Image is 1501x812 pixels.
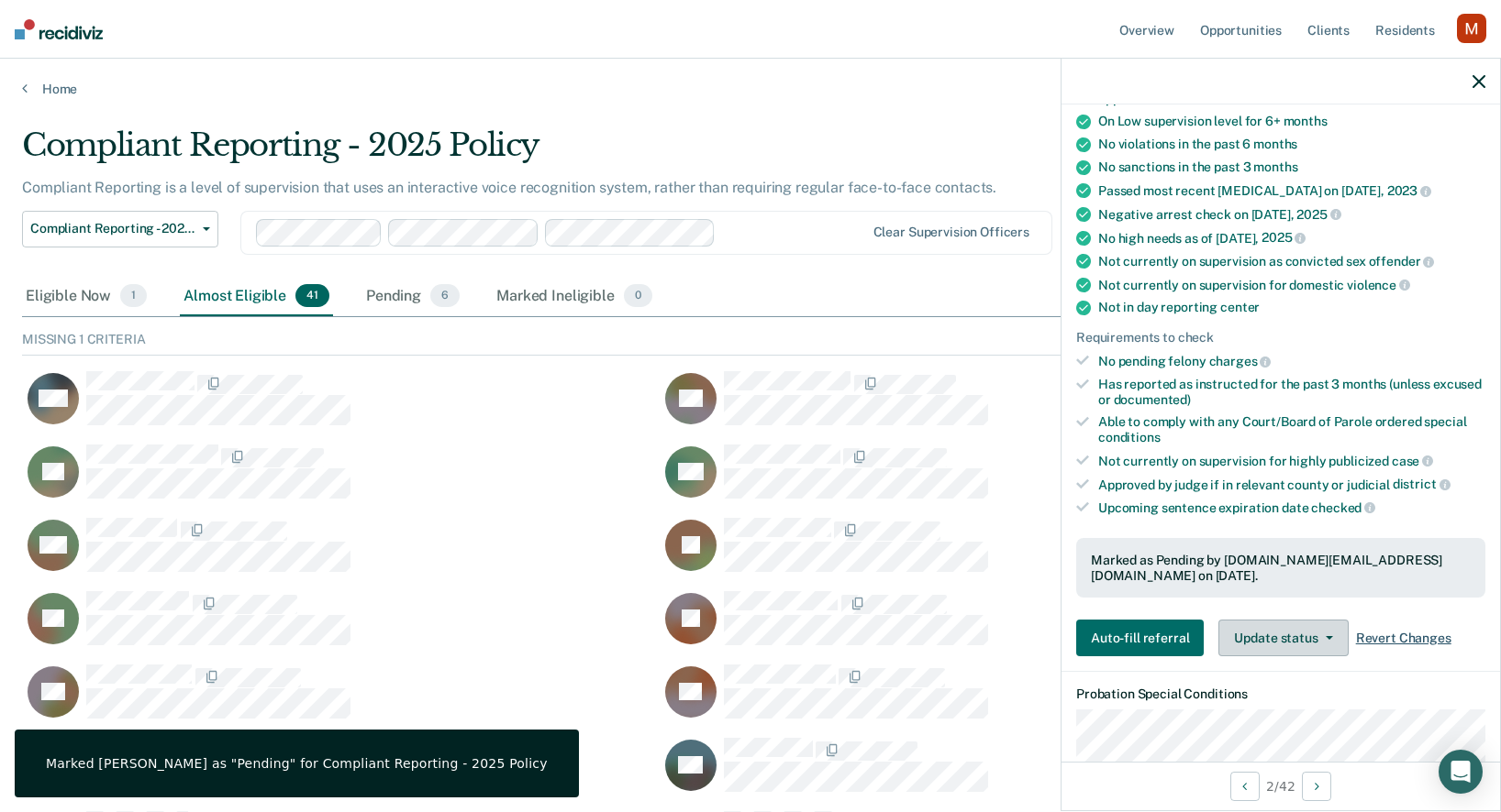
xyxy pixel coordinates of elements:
[1076,620,1204,656] button: Auto-fill referral
[1387,183,1431,198] span: 2023
[15,19,103,39] img: Recidiviz
[660,590,1297,664] div: CaseloadOpportunityCell-00636039
[1098,377,1485,408] div: Has reported as instructed for the past 3 months (unless excused or
[1098,453,1485,469] div: Not currently on supervision for highly publicized
[1253,159,1297,174] span: months
[624,284,652,308] span: 0
[1284,114,1328,128] span: months
[1098,230,1485,247] div: No high needs as of [DATE],
[22,332,1479,356] div: Missing 1 Criteria
[1076,330,1485,346] div: Requirements to check
[22,517,660,590] div: CaseloadOpportunityCell-00369895
[660,664,1297,737] div: CaseloadOpportunityCell-00662398
[1218,620,1348,656] button: Update status
[1392,454,1433,468] span: case
[362,277,463,317] div: Pending
[22,444,660,517] div: CaseloadOpportunityCell-00649315
[1311,500,1375,515] span: checked
[1062,762,1500,810] div: 2 / 42
[22,370,660,444] div: CaseloadOpportunityCell-00593780
[1098,300,1485,315] div: Not in day reporting
[1253,137,1297,151] span: months
[1356,631,1451,646] span: Revert Changes
[1076,686,1485,702] dt: Probation Special Conditions
[660,737,1297,810] div: CaseloadOpportunityCell-00605174
[1114,392,1191,407] span: documented)
[1220,300,1260,314] span: center
[1091,553,1471,584] div: Marked as Pending by [DOMAIN_NAME][EMAIL_ADDRESS][DOMAIN_NAME] on [DATE].
[1209,354,1272,368] span: charges
[660,517,1297,590] div: CaseloadOpportunityCell-00553597
[1296,207,1340,222] span: 2025
[1262,230,1306,245] span: 2025
[22,179,996,196] p: Compliant Reporting is a level of supervision that uses an interactive voice recognition system, ...
[1098,159,1485,175] div: No sanctions in the past 3
[493,277,656,317] div: Marked Ineligible
[1076,620,1211,656] a: Navigate to form link
[1098,430,1161,444] span: conditions
[1098,499,1485,516] div: Upcoming sentence expiration date
[295,284,329,308] span: 41
[1098,137,1485,152] div: No violations in the past 6
[1302,772,1331,801] button: Next Opportunity
[1098,477,1485,493] div: Approved by judge if in relevant county or judicial
[1393,477,1451,491] span: district
[1439,750,1483,794] div: Open Intercom Messenger
[22,277,150,317] div: Eligible Now
[1098,277,1485,293] div: Not currently on supervision for domestic
[660,444,1297,517] div: CaseloadOpportunityCell-00618658
[1347,278,1410,292] span: violence
[1369,254,1435,269] span: offender
[22,590,660,664] div: CaseloadOpportunityCell-00470096
[660,370,1297,444] div: CaseloadOpportunityCell-00629219
[22,126,1148,179] div: Compliant Reporting - 2025 Policy
[1098,353,1485,369] div: No pending felony
[1098,253,1485,269] div: Not currently on supervision as convicted sex
[22,664,660,737] div: CaseloadOpportunityCell-00578066
[430,284,460,308] span: 6
[180,277,333,317] div: Almost Eligible
[1098,206,1485,223] div: Negative arrest check on [DATE],
[46,755,548,772] div: Marked [PERSON_NAME] as "Pending" for Compliant Reporting - 2025 Policy
[1098,182,1485,199] div: Passed most recent [MEDICAL_DATA] on [DATE],
[1098,114,1485,129] div: On Low supervision level for 6+
[22,81,1479,97] a: Home
[873,225,1029,240] div: Clear supervision officers
[30,221,195,236] span: Compliant Reporting - 2025 Policy
[1230,772,1260,801] button: Previous Opportunity
[120,284,147,308] span: 1
[1098,414,1485,445] div: Able to comply with any Court/Board of Parole ordered special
